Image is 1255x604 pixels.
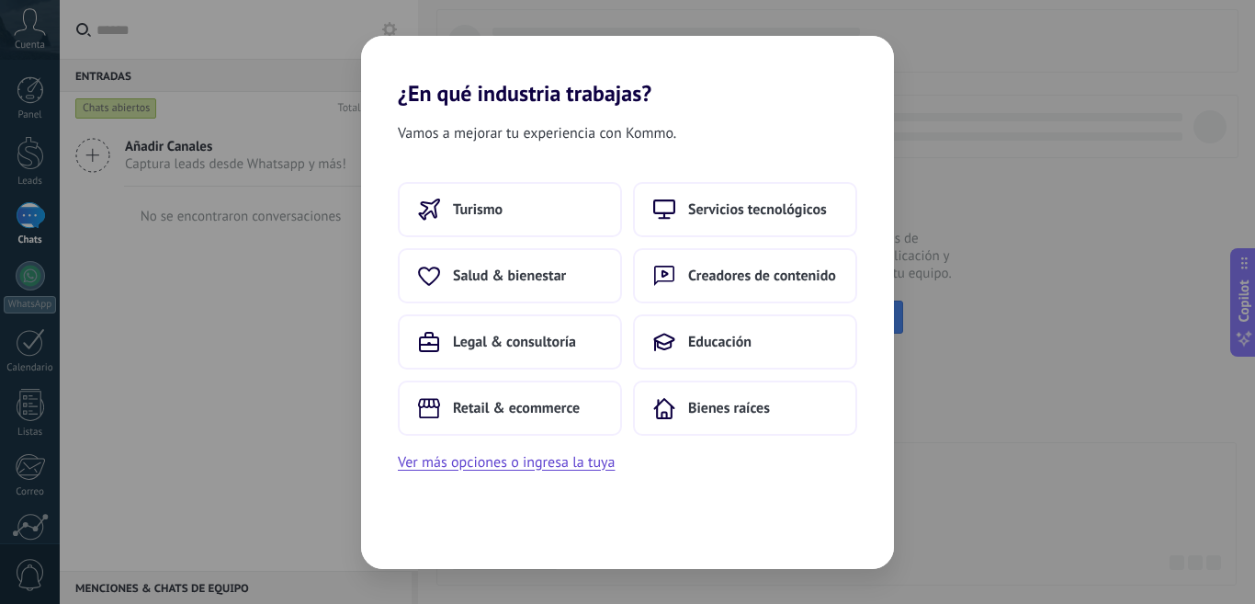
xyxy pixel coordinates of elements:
[453,200,503,219] span: Turismo
[688,267,836,285] span: Creadores de contenido
[453,399,580,417] span: Retail & ecommerce
[688,200,827,219] span: Servicios tecnológicos
[453,267,566,285] span: Salud & bienestar
[688,333,752,351] span: Educación
[398,450,615,474] button: Ver más opciones o ingresa la tuya
[398,314,622,370] button: Legal & consultoría
[361,36,894,107] h2: ¿En qué industria trabajas?
[398,381,622,436] button: Retail & ecommerce
[398,248,622,303] button: Salud & bienestar
[633,314,857,370] button: Educación
[398,121,676,145] span: Vamos a mejorar tu experiencia con Kommo.
[688,399,770,417] span: Bienes raíces
[453,333,576,351] span: Legal & consultoría
[633,248,857,303] button: Creadores de contenido
[398,182,622,237] button: Turismo
[633,182,857,237] button: Servicios tecnológicos
[633,381,857,436] button: Bienes raíces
